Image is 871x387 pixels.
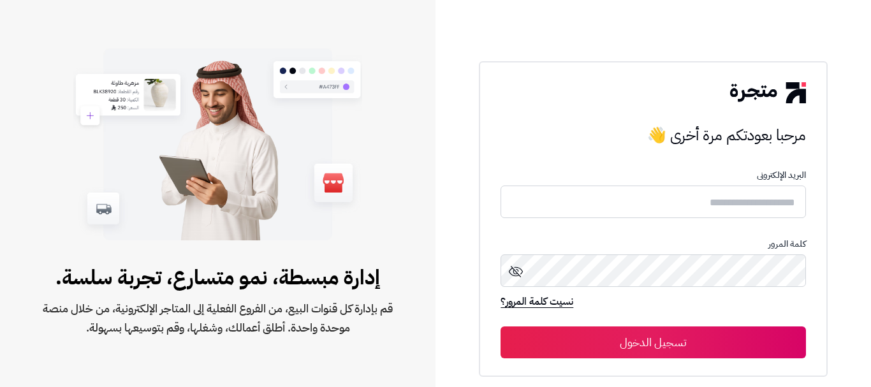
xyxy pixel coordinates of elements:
[501,239,805,249] p: كلمة المرور
[41,299,395,337] span: قم بإدارة كل قنوات البيع، من الفروع الفعلية إلى المتاجر الإلكترونية، من خلال منصة موحدة واحدة. أط...
[41,262,395,293] span: إدارة مبسطة، نمو متسارع، تجربة سلسة.
[501,294,573,312] a: نسيت كلمة المرور؟
[501,122,805,148] h3: مرحبا بعودتكم مرة أخرى 👋
[501,326,805,358] button: تسجيل الدخول
[501,170,805,180] p: البريد الإلكترونى
[730,82,805,103] img: logo-2.png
